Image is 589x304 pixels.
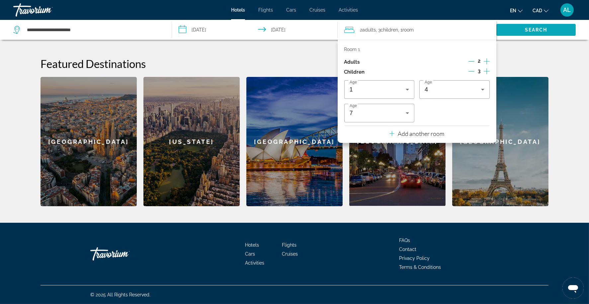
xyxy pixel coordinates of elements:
[363,27,376,32] span: Adults
[245,251,255,257] a: Cars
[245,242,259,248] a: Hotels
[398,130,444,137] p: Add another room
[231,7,245,13] a: Hotels
[399,247,416,252] a: Contact
[90,292,150,297] span: © 2025 All Rights Reserved.
[26,25,162,35] input: Search hotel destination
[478,58,480,64] span: 2
[350,86,353,93] span: 1
[558,3,576,17] button: User Menu
[360,25,376,34] span: 2
[338,20,496,40] button: Travelers: 2 adults, 3 children
[399,256,430,261] a: Privacy Policy
[13,1,80,19] a: Travorium
[389,126,444,140] button: Add another room
[339,7,358,13] a: Activities
[381,27,398,32] span: Children
[172,20,337,40] button: Select check in and out date
[143,77,240,206] a: New York[US_STATE]
[309,7,325,13] a: Cruises
[452,77,548,206] a: Paris[GEOGRAPHIC_DATA]
[350,80,357,85] span: Age
[41,77,137,206] a: Barcelona[GEOGRAPHIC_DATA]
[41,57,548,70] h2: Featured Destinations
[452,77,548,206] div: [GEOGRAPHIC_DATA]
[344,69,365,75] p: Children
[484,67,490,77] button: Increment children
[286,7,296,13] a: Cars
[399,238,410,243] a: FAQs
[525,27,547,32] span: Search
[282,251,298,257] a: Cruises
[90,244,157,264] a: Go Home
[344,59,360,65] p: Adults
[245,260,265,266] a: Activities
[399,265,441,270] a: Terms & Conditions
[510,6,523,15] button: Change language
[398,25,414,34] span: , 1
[246,77,343,206] div: [GEOGRAPHIC_DATA]
[350,104,357,108] span: Age
[258,7,273,13] a: Flights
[376,25,398,34] span: , 3
[246,77,343,206] a: Sydney[GEOGRAPHIC_DATA]
[533,8,542,13] span: CAD
[143,77,240,206] div: [US_STATE]
[425,80,432,85] span: Age
[350,110,353,116] span: 7
[533,6,548,15] button: Change currency
[41,77,137,206] div: [GEOGRAPHIC_DATA]
[484,57,490,67] button: Increment adults
[344,47,360,52] p: Room 1
[562,277,584,299] iframe: Button to launch messaging window
[563,7,571,13] span: AL
[468,68,474,76] button: Decrement children
[403,27,414,32] span: Room
[478,68,480,74] span: 3
[468,58,474,66] button: Decrement adults
[496,24,576,36] button: Search
[282,242,297,248] a: Flights
[510,8,516,13] span: en
[425,86,428,93] span: 4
